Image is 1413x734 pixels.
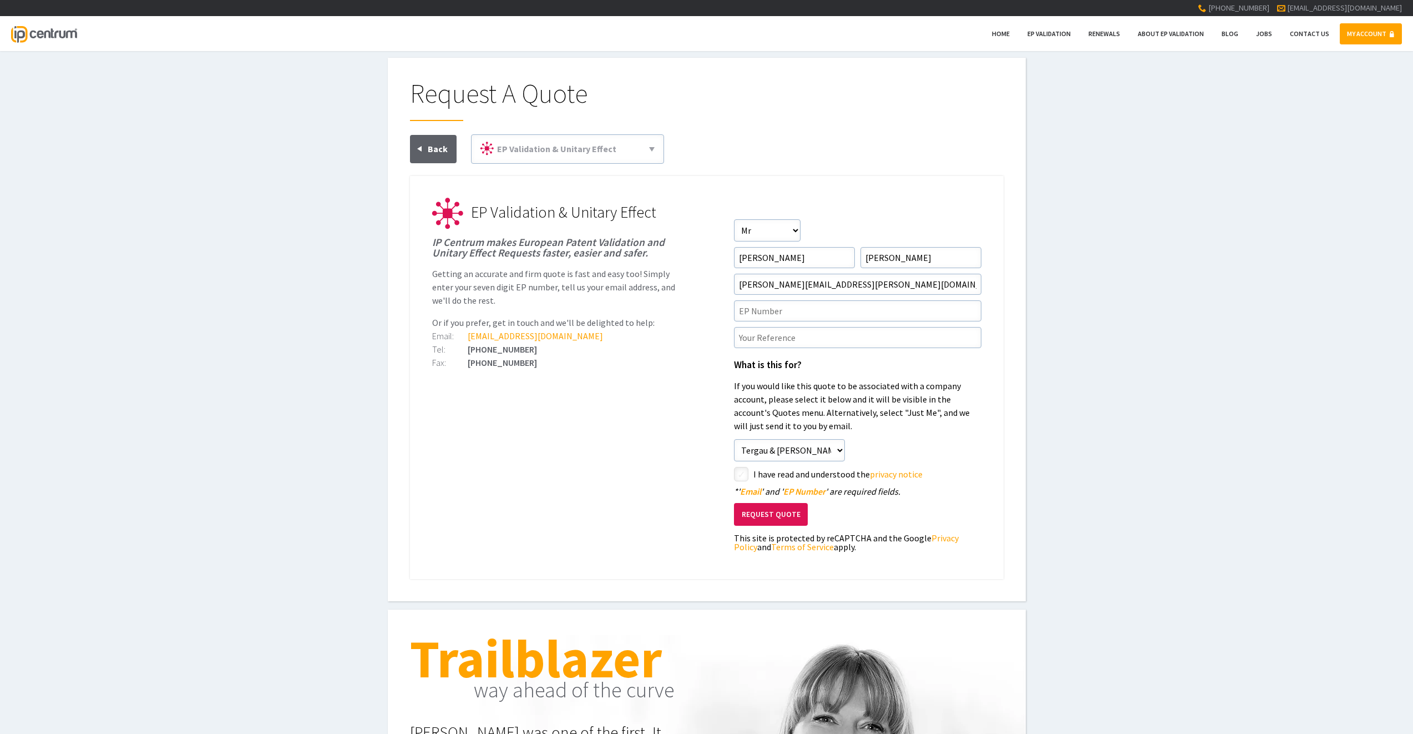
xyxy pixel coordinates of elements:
a: Contact Us [1283,23,1336,44]
a: Home [985,23,1017,44]
a: [EMAIL_ADDRESS][DOMAIN_NAME] [468,330,603,341]
button: Request Quote [734,503,808,526]
a: privacy notice [870,469,923,480]
span: Home [992,29,1010,38]
span: Back [428,143,448,154]
p: If you would like this quote to be associated with a company account, please select it below and ... [734,379,981,433]
div: [PHONE_NUMBER] [432,345,680,354]
a: Privacy Policy [734,532,959,552]
span: Blog [1222,29,1238,38]
span: Contact Us [1290,29,1329,38]
h1: Request A Quote [410,80,1004,121]
input: Email [734,274,981,295]
span: EP Validation & Unitary Effect [471,202,656,222]
div: This site is protected by reCAPTCHA and the Google and apply. [734,534,981,551]
input: First Name [734,247,855,268]
input: Your Reference [734,327,981,348]
span: About EP Validation [1138,29,1204,38]
a: Back [410,135,457,163]
span: [PHONE_NUMBER] [1208,3,1269,13]
span: EP Validation [1027,29,1071,38]
h1: What is this for? [734,360,981,370]
div: ' ' and ' ' are required fields. [734,487,981,496]
a: IP Centrum [11,16,77,51]
div: Fax: [432,358,468,367]
span: EP Number [783,486,825,497]
p: Getting an accurate and firm quote is fast and easy too! Simply enter your seven digit EP number,... [432,267,680,307]
a: Renewals [1081,23,1127,44]
label: I have read and understood the [753,467,981,481]
input: EP Number [734,300,981,321]
a: MY ACCOUNT [1340,23,1402,44]
a: Blog [1214,23,1245,44]
a: [EMAIL_ADDRESS][DOMAIN_NAME] [1287,3,1402,13]
a: EP Validation [1020,23,1078,44]
a: Terms of Service [771,541,834,552]
div: Email: [432,331,468,340]
div: Tel: [432,345,468,354]
a: EP Validation & Unitary Effect [476,139,659,159]
p: Or if you prefer, get in touch and we'll be delighted to help: [432,316,680,329]
a: Jobs [1249,23,1279,44]
input: Surname [860,247,981,268]
div: [PHONE_NUMBER] [432,358,680,367]
span: Email [740,486,761,497]
span: Renewals [1088,29,1120,38]
h1: IP Centrum makes European Patent Validation and Unitary Effect Requests faster, easier and safer. [432,237,680,258]
span: EP Validation & Unitary Effect [497,143,616,154]
span: Jobs [1256,29,1272,38]
a: About EP Validation [1131,23,1211,44]
label: styled-checkbox [734,467,748,481]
